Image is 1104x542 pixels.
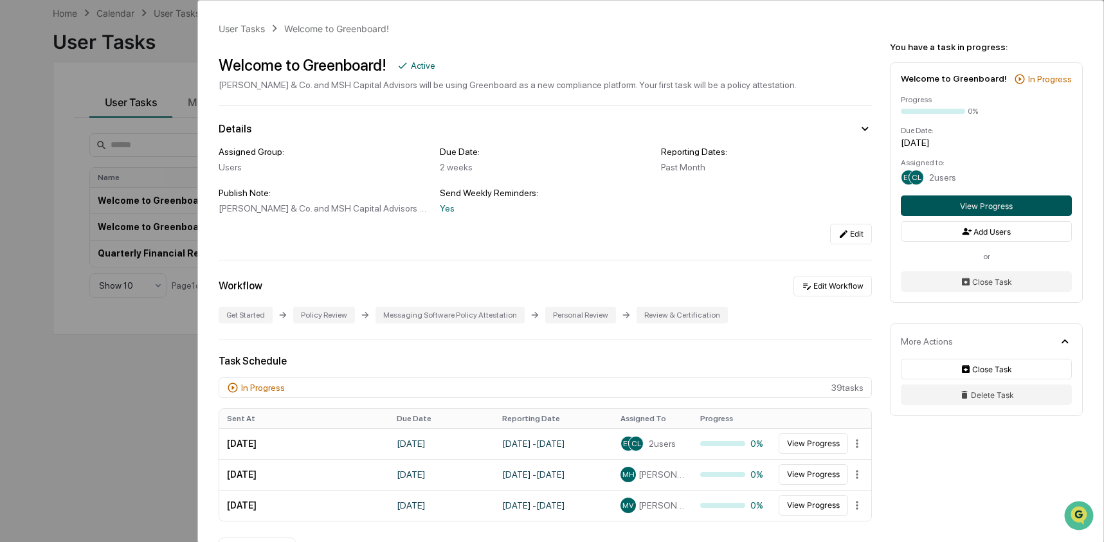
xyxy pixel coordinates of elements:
[219,188,430,198] div: Publish Note:
[637,307,728,323] div: Review & Certification
[26,162,83,175] span: Preclearance
[494,459,613,490] td: [DATE] - [DATE]
[692,409,772,428] th: Progress
[219,307,273,323] div: Get Started
[376,307,525,323] div: Messaging Software Policy Attestation
[912,173,921,182] span: CL
[93,163,104,174] div: 🗄️
[700,469,765,480] div: 0%
[44,98,211,111] div: Start new chat
[901,195,1072,216] button: View Progress
[494,490,613,521] td: [DATE] - [DATE]
[779,495,848,516] button: View Progress
[623,439,633,448] span: EU
[13,188,23,198] div: 🔎
[613,409,692,428] th: Assigned To
[929,172,956,183] span: 2 users
[219,102,234,118] button: Start new chat
[26,186,81,199] span: Data Lookup
[1063,500,1098,534] iframe: Open customer support
[622,501,634,510] span: MV
[219,490,389,521] td: [DATE]
[793,276,872,296] button: Edit Workflow
[779,464,848,485] button: View Progress
[389,459,494,490] td: [DATE]
[219,409,389,428] th: Sent At
[901,252,1072,261] div: or
[901,336,953,347] div: More Actions
[622,470,635,479] span: MH
[389,428,494,459] td: [DATE]
[1028,74,1072,84] div: In Progress
[661,147,872,157] div: Reporting Dates:
[901,384,1072,405] button: Delete Task
[545,307,616,323] div: Personal Review
[219,377,872,398] div: 39 task s
[890,42,1083,52] div: You have a task in progress:
[440,162,651,172] div: 2 weeks
[901,126,1072,135] div: Due Date:
[389,490,494,521] td: [DATE]
[241,383,285,393] div: In Progress
[219,147,430,157] div: Assigned Group:
[440,147,651,157] div: Due Date:
[779,433,848,454] button: View Progress
[901,158,1072,167] div: Assigned to:
[219,80,797,90] div: [PERSON_NAME] & Co. and MSH Capital Advisors will be using Greenboard as a new compliance platfor...
[219,428,389,459] td: [DATE]
[219,203,430,213] div: [PERSON_NAME] & Co. and MSH Capital Advisors will be using Greenboard as a new compliance platfor...
[219,123,251,135] div: Details
[700,500,765,510] div: 0%
[901,73,1007,84] div: Welcome to Greenboard!
[638,500,685,510] span: [PERSON_NAME]
[411,60,435,71] div: Active
[13,98,36,122] img: 1746055101610-c473b297-6a78-478c-a979-82029cc54cd1
[638,469,685,480] span: [PERSON_NAME]
[494,409,613,428] th: Reporting Date
[219,280,262,292] div: Workflow
[700,438,765,449] div: 0%
[128,218,156,228] span: Pylon
[293,307,355,323] div: Policy Review
[8,181,86,204] a: 🔎Data Lookup
[494,428,613,459] td: [DATE] - [DATE]
[440,203,651,213] div: Yes
[631,439,641,448] span: CL
[13,27,234,48] p: How can we help?
[219,23,265,34] div: User Tasks
[13,163,23,174] div: 🖐️
[649,438,676,449] span: 2 users
[901,138,1072,148] div: [DATE]
[903,173,914,182] span: EU
[91,217,156,228] a: Powered byPylon
[8,157,88,180] a: 🖐️Preclearance
[219,355,872,367] div: Task Schedule
[389,409,494,428] th: Due Date
[106,162,159,175] span: Attestations
[830,224,872,244] button: Edit
[440,188,651,198] div: Send Weekly Reminders:
[901,221,1072,242] button: Add Users
[901,271,1072,292] button: Close Task
[44,111,163,122] div: We're available if you need us!
[968,107,978,116] div: 0%
[284,23,389,34] div: Welcome to Greenboard!
[219,56,386,75] div: Welcome to Greenboard!
[219,162,430,172] div: Users
[661,162,872,172] div: Past Month
[901,359,1072,379] button: Close Task
[901,95,1072,104] div: Progress
[88,157,165,180] a: 🗄️Attestations
[219,459,389,490] td: [DATE]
